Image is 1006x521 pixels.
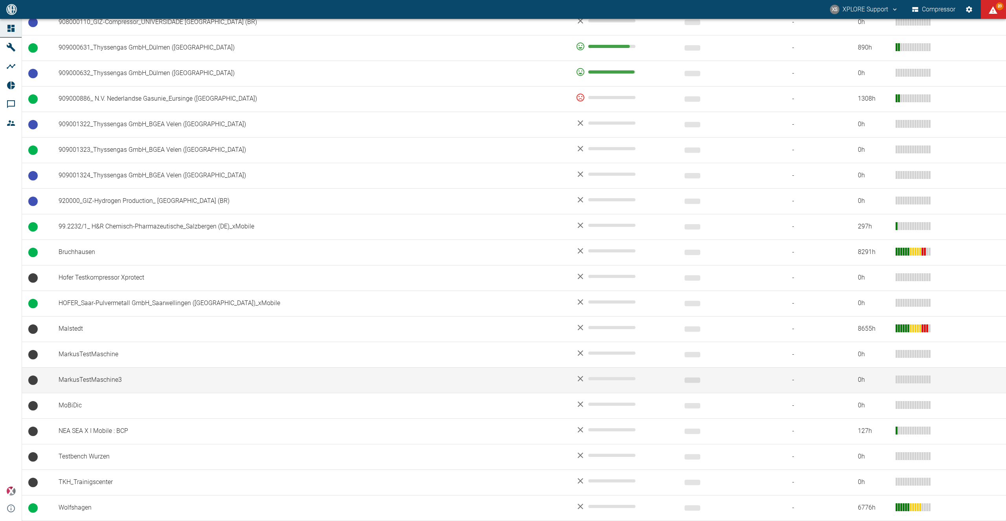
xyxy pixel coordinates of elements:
[996,2,1004,10] span: 89
[829,2,900,17] button: compressors@neaxplore.com
[52,163,569,188] td: 909001324_Thyssengas GmbH_BGEA Velen ([GEOGRAPHIC_DATA])
[858,427,889,436] div: 127 h
[28,94,38,104] span: Running
[576,502,672,511] div: No data
[52,188,569,214] td: 920000_GIZ-Hydrogen Production_ [GEOGRAPHIC_DATA] (BR)
[52,86,569,112] td: 909000886_ N.V. Nederlandse Gasunie_Eursinge ([GEOGRAPHIC_DATA])
[576,144,672,153] div: No data
[28,120,38,129] span: Ready to run
[858,452,889,461] div: 0 h
[780,120,845,129] span: -
[858,503,889,512] div: 6776 h
[52,239,569,265] td: Bruchhausen
[28,350,38,359] span: No Data
[576,476,672,486] div: No data
[576,374,672,383] div: No data
[780,197,845,206] span: -
[780,478,845,487] span: -
[911,2,957,17] button: Compressor
[780,427,845,436] span: -
[28,452,38,462] span: No Data
[858,18,889,27] div: 0 h
[780,222,845,231] span: -
[576,246,672,256] div: No data
[780,376,845,385] span: -
[6,4,18,15] img: logo
[28,248,38,257] span: Running
[576,348,672,358] div: No data
[28,69,38,78] span: Ready to run
[780,503,845,512] span: -
[52,137,569,163] td: 909001323_Thyssengas GmbH_BGEA Velen ([GEOGRAPHIC_DATA])
[28,478,38,487] span: No Data
[962,2,976,17] button: Settings
[858,273,889,282] div: 0 h
[28,299,38,308] span: Running
[52,342,569,367] td: MarkusTestMaschine
[6,486,16,496] img: Xplore Logo
[52,35,569,61] td: 909000631_Thyssengas GmbH_Dülmen ([GEOGRAPHIC_DATA])
[576,67,672,77] div: 98 %
[858,376,889,385] div: 0 h
[780,145,845,155] span: -
[52,265,569,291] td: Hofer Testkompressor Xprotect
[858,69,889,78] div: 0 h
[858,171,889,180] div: 0 h
[52,444,569,469] td: Testbench Wurzen
[52,367,569,393] td: MarkusTestMaschine3
[858,222,889,231] div: 297 h
[780,94,845,103] span: -
[28,43,38,53] span: Running
[858,350,889,359] div: 0 h
[780,350,845,359] span: -
[52,61,569,86] td: 909000632_Thyssengas GmbH_Dülmen ([GEOGRAPHIC_DATA])
[28,273,38,283] span: No Data
[576,272,672,281] div: No data
[858,299,889,308] div: 0 h
[28,376,38,385] span: No Data
[52,291,569,316] td: HOFER_Saar-Pulvermetall GmbH_Saarwellingen ([GEOGRAPHIC_DATA])_xMobile
[576,42,672,51] div: 88 %
[28,427,38,436] span: No Data
[52,469,569,495] td: TKH_Trainigscenter
[780,248,845,257] span: -
[576,221,672,230] div: No data
[28,18,38,27] span: Ready to run
[28,145,38,155] span: Running
[576,425,672,434] div: No data
[780,401,845,410] span: -
[576,399,672,409] div: No data
[780,171,845,180] span: -
[858,197,889,206] div: 0 h
[858,248,889,257] div: 8291 h
[52,495,569,521] td: Wolfshagen
[576,323,672,332] div: No data
[858,43,889,52] div: 890 h
[858,94,889,103] div: 1308 h
[858,401,889,410] div: 0 h
[780,324,845,333] span: -
[576,118,672,128] div: No data
[780,273,845,282] span: -
[576,297,672,307] div: No data
[576,16,672,26] div: No data
[858,324,889,333] div: 8655 h
[858,145,889,155] div: 0 h
[52,112,569,137] td: 909001322_Thyssengas GmbH_BGEA Velen ([GEOGRAPHIC_DATA])
[576,93,672,102] div: 0 %
[28,222,38,232] span: Running
[28,171,38,180] span: Ready to run
[28,324,38,334] span: No Data
[28,401,38,411] span: No Data
[780,18,845,27] span: -
[576,169,672,179] div: No data
[52,9,569,35] td: 908000110_GIZ-Compressor_UNIVERSIDADE [GEOGRAPHIC_DATA] (BR)
[830,5,839,14] div: XS
[780,299,845,308] span: -
[780,452,845,461] span: -
[576,195,672,204] div: No data
[28,197,38,206] span: Ready to run
[52,214,569,239] td: 99.2232/1_ H&R Chemisch-Pharmazeutische_Salzbergen (DE)_xMobile
[52,316,569,342] td: Malstedt
[576,451,672,460] div: No data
